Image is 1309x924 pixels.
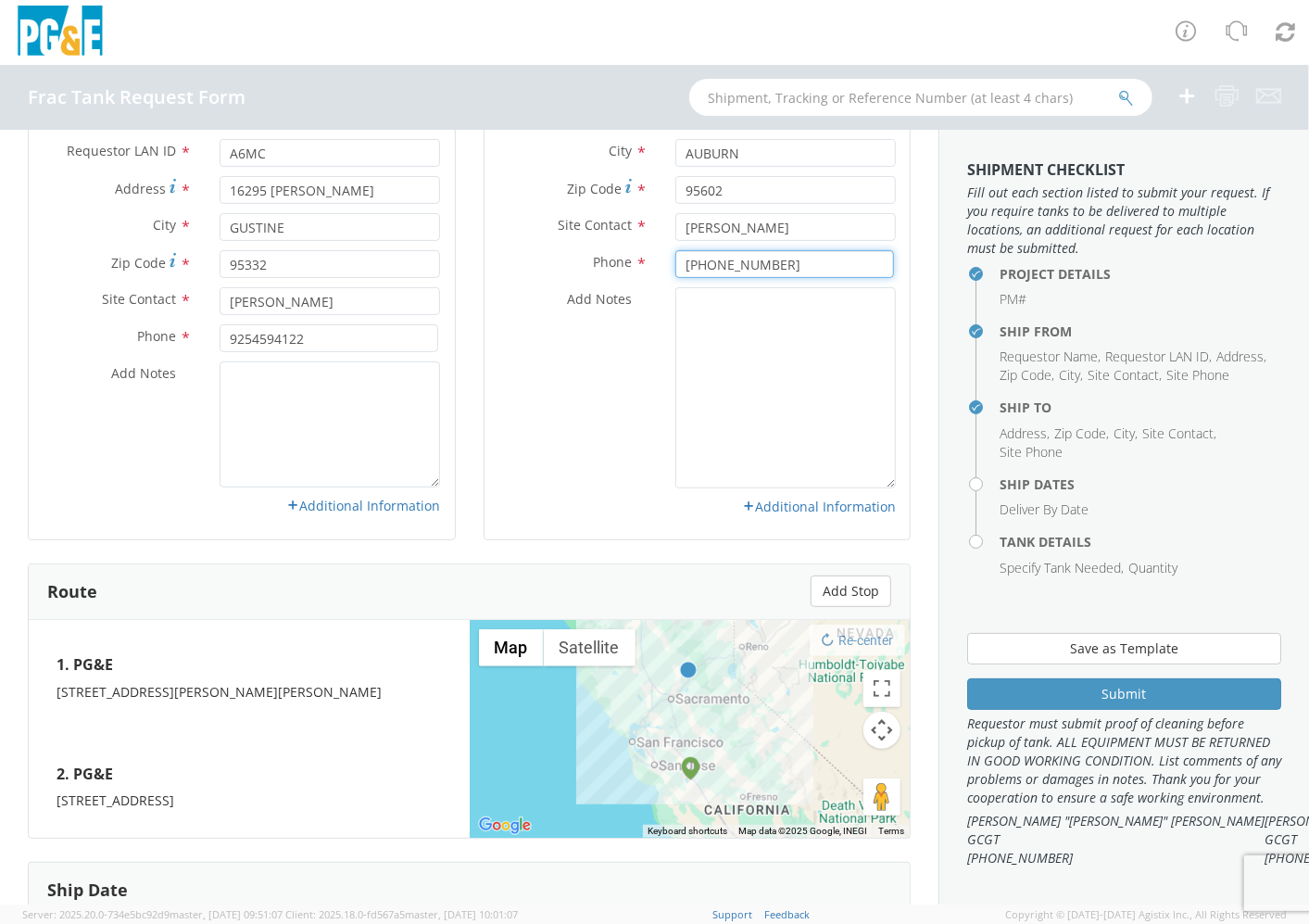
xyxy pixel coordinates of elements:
[742,498,896,515] a: Additional Information
[1088,366,1159,384] span: Site Contact
[405,907,518,921] span: master, [DATE] 10:01:07
[111,364,176,382] span: Add Notes
[811,576,891,607] button: Add Stop
[22,907,283,921] span: Server: 2025.20.0-734e5bc92d9
[1000,443,1063,461] span: Site Phone
[967,678,1281,710] button: Submit
[285,907,518,921] span: Client: 2025.18.0-fd567a5
[1000,559,1124,577] li: ,
[1142,424,1216,443] li: ,
[567,290,632,308] span: Add Notes
[57,683,382,701] span: [STREET_ADDRESS][PERSON_NAME][PERSON_NAME]
[765,907,811,921] a: Feedback
[967,812,1265,867] span: [PERSON_NAME] "[PERSON_NAME]" [PERSON_NAME] GCGT [PHONE_NUMBER]
[1114,424,1135,442] span: City
[1000,324,1281,338] h4: Ship From
[1000,559,1121,576] span: Specify Tank Needed
[1000,477,1281,491] h4: Ship Dates
[967,162,1281,179] h3: Shipment Checklist
[1054,424,1109,443] li: ,
[609,142,632,159] span: City
[967,715,1281,807] span: Requestor must submit proof of cleaning before pickup of tank. ALL EQUIPMENT MUST BE RETURNED IN ...
[57,757,442,792] h4: 2. PG&E
[1128,559,1177,576] span: Quantity
[738,826,867,836] span: Map data ©2025 Google, INEGI
[878,826,904,836] a: Terms
[1059,366,1083,385] li: ,
[1000,348,1101,366] li: ,
[287,497,441,514] a: Additional Information
[1059,366,1080,384] span: City
[474,814,535,838] a: Open this area in Google Maps (opens a new window)
[1166,366,1229,384] span: Site Phone
[1000,535,1281,549] h4: Tank Details
[1216,348,1266,366] li: ,
[1000,500,1089,518] span: Deliver By Date
[967,184,1281,258] span: Fill out each section listed to submit your request. If you require tanks to be delivered to mult...
[474,814,535,838] img: Google
[28,87,245,108] h4: Frac Tank Request Form
[558,216,632,234] span: Site Contact
[14,6,107,60] img: pge-logo-06675f144f4cfa6a6814.png
[1105,348,1209,365] span: Requestor LAN ID
[47,583,97,601] h3: Route
[1000,424,1047,442] span: Address
[863,778,900,816] button: Drag Pegman onto the map to open Street View
[1216,348,1264,365] span: Address
[1142,424,1214,442] span: Site Contact
[544,629,636,666] button: Show satellite imagery
[57,791,174,809] span: [STREET_ADDRESS]
[115,180,166,197] span: Address
[57,648,442,683] h4: 1. PG&E
[1000,348,1098,365] span: Requestor Name
[567,180,622,197] span: Zip Code
[1054,424,1106,442] span: Zip Code
[102,290,176,308] span: Site Contact
[593,253,632,271] span: Phone
[479,629,544,666] button: Show street map
[67,142,176,159] span: Requestor LAN ID
[170,907,283,921] span: master, [DATE] 09:51:07
[1000,267,1281,281] h4: Project Details
[111,254,166,272] span: Zip Code
[863,670,900,707] button: Toggle fullscreen view
[863,712,900,749] button: Map camera controls
[1088,366,1162,385] li: ,
[1000,400,1281,414] h4: Ship To
[810,625,905,656] button: Re-center
[1000,366,1051,384] span: Zip Code
[137,327,176,345] span: Phone
[1000,424,1050,443] li: ,
[648,825,727,838] button: Keyboard shortcuts
[1000,290,1026,308] span: PM#
[1000,366,1054,385] li: ,
[713,907,753,921] a: Support
[967,633,1281,665] button: Save as Template
[153,216,176,234] span: City
[47,881,128,900] h3: Ship Date
[1105,348,1212,366] li: ,
[1005,907,1287,922] span: Copyright © [DATE]-[DATE] Agistix Inc., All Rights Reserved
[1114,424,1138,443] li: ,
[689,79,1152,116] input: Shipment, Tracking or Reference Number (at least 4 chars)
